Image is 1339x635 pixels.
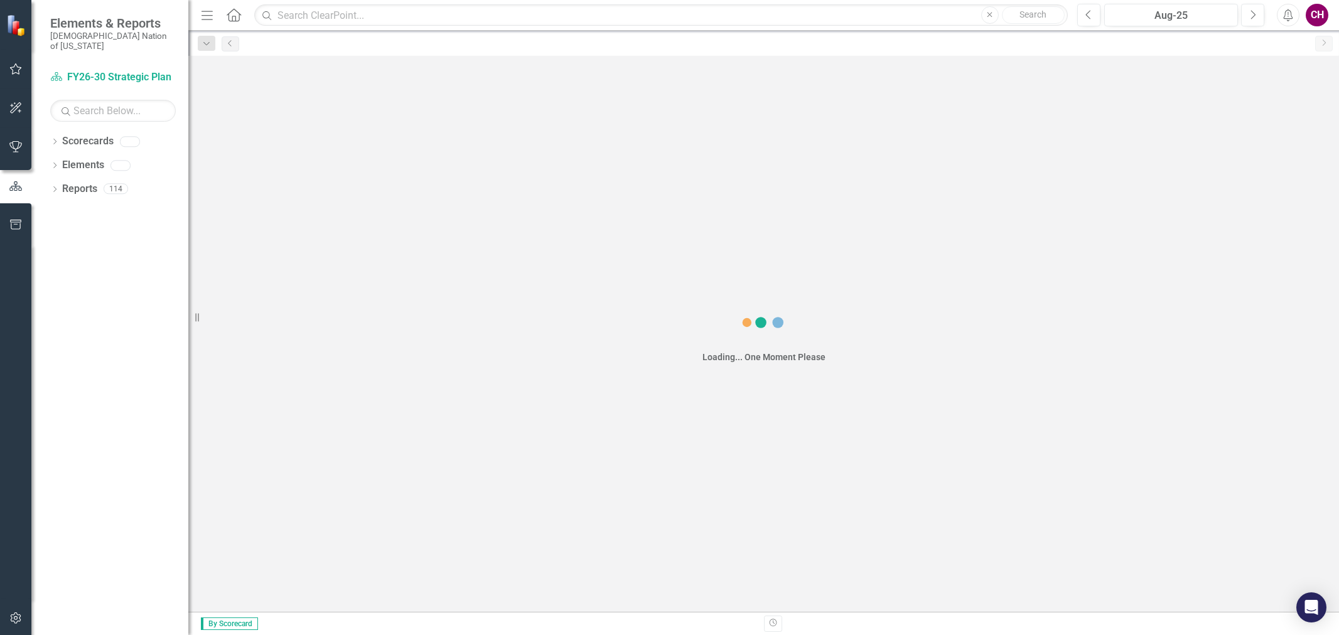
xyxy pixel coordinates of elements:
[1296,592,1326,622] div: Open Intercom Messenger
[62,134,114,149] a: Scorecards
[702,351,825,363] div: Loading... One Moment Please
[50,16,176,31] span: Elements & Reports
[104,184,128,195] div: 114
[50,70,176,85] a: FY26-30 Strategic Plan
[201,617,258,630] span: By Scorecard
[1019,9,1046,19] span: Search
[1306,4,1328,26] button: CH
[1002,6,1065,24] button: Search
[50,100,176,122] input: Search Below...
[6,14,28,36] img: ClearPoint Strategy
[1104,4,1238,26] button: Aug-25
[62,182,97,196] a: Reports
[62,158,104,173] a: Elements
[1109,8,1234,23] div: Aug-25
[50,31,176,51] small: [DEMOGRAPHIC_DATA] Nation of [US_STATE]
[254,4,1068,26] input: Search ClearPoint...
